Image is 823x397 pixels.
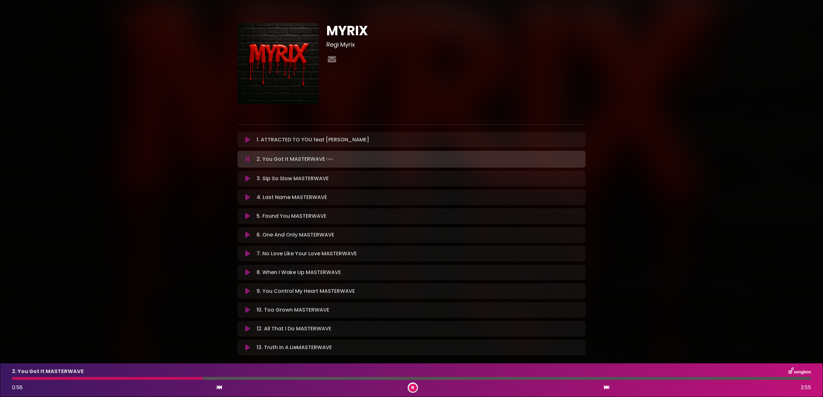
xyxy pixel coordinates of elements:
img: songbox-logo-white.png [788,367,811,376]
p: 6. One And Only MASTERWAVE [257,231,334,239]
h3: Regi Myrix [326,41,586,48]
p: 12. All That I Do MASTERWAVE [257,325,331,333]
img: sJXBwxi8SXCC0fEWSYwK [237,23,319,104]
p: 3. Sip So Slow MASTERWAVE [257,175,329,182]
img: waveform4.gif [325,155,334,164]
p: 5. Found You MASTERWAVE [257,212,326,220]
p: 1. ATTRACTED TO YOU feat [PERSON_NAME] [257,136,369,144]
p: 2. You Got It MASTERWAVE [12,368,84,375]
p: 2. You Got It MASTERWAVE [257,155,334,164]
p: 8. When I Wake Up MASTERWAVE [257,269,341,276]
p: 7. No Love Like Your Love MASTERWAVE [257,250,357,258]
p: 4. Last Name MASTERWAVE [257,193,327,201]
p: 9. You Control My Heart MASTERWAVE [257,287,355,295]
p: 13. Truth In A LieMASTERWAVE [257,344,332,351]
p: 10. Too Grown MASTERWAVE [257,306,329,314]
h1: MYRIX [326,23,586,39]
